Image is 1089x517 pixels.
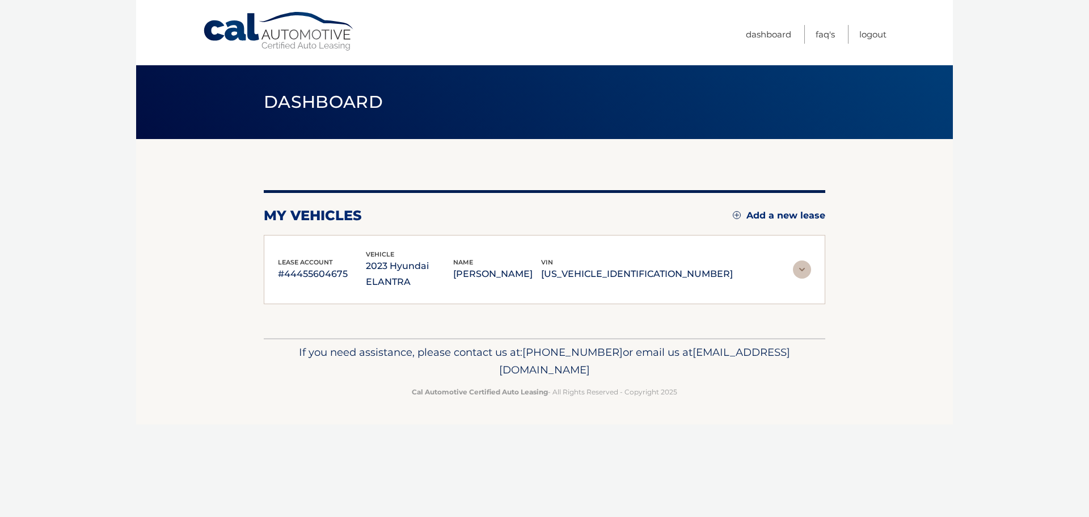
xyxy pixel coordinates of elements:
[816,25,835,44] a: FAQ's
[264,207,362,224] h2: my vehicles
[859,25,887,44] a: Logout
[793,260,811,279] img: accordion-rest.svg
[271,343,818,380] p: If you need assistance, please contact us at: or email us at
[746,25,791,44] a: Dashboard
[264,91,383,112] span: Dashboard
[733,211,741,219] img: add.svg
[366,250,394,258] span: vehicle
[366,258,454,290] p: 2023 Hyundai ELANTRA
[412,388,548,396] strong: Cal Automotive Certified Auto Leasing
[202,11,356,52] a: Cal Automotive
[453,266,541,282] p: [PERSON_NAME]
[453,258,473,266] span: name
[271,386,818,398] p: - All Rights Reserved - Copyright 2025
[278,266,366,282] p: #44455604675
[541,266,733,282] p: [US_VEHICLE_IDENTIFICATION_NUMBER]
[278,258,333,266] span: lease account
[733,210,825,221] a: Add a new lease
[522,346,623,359] span: [PHONE_NUMBER]
[541,258,553,266] span: vin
